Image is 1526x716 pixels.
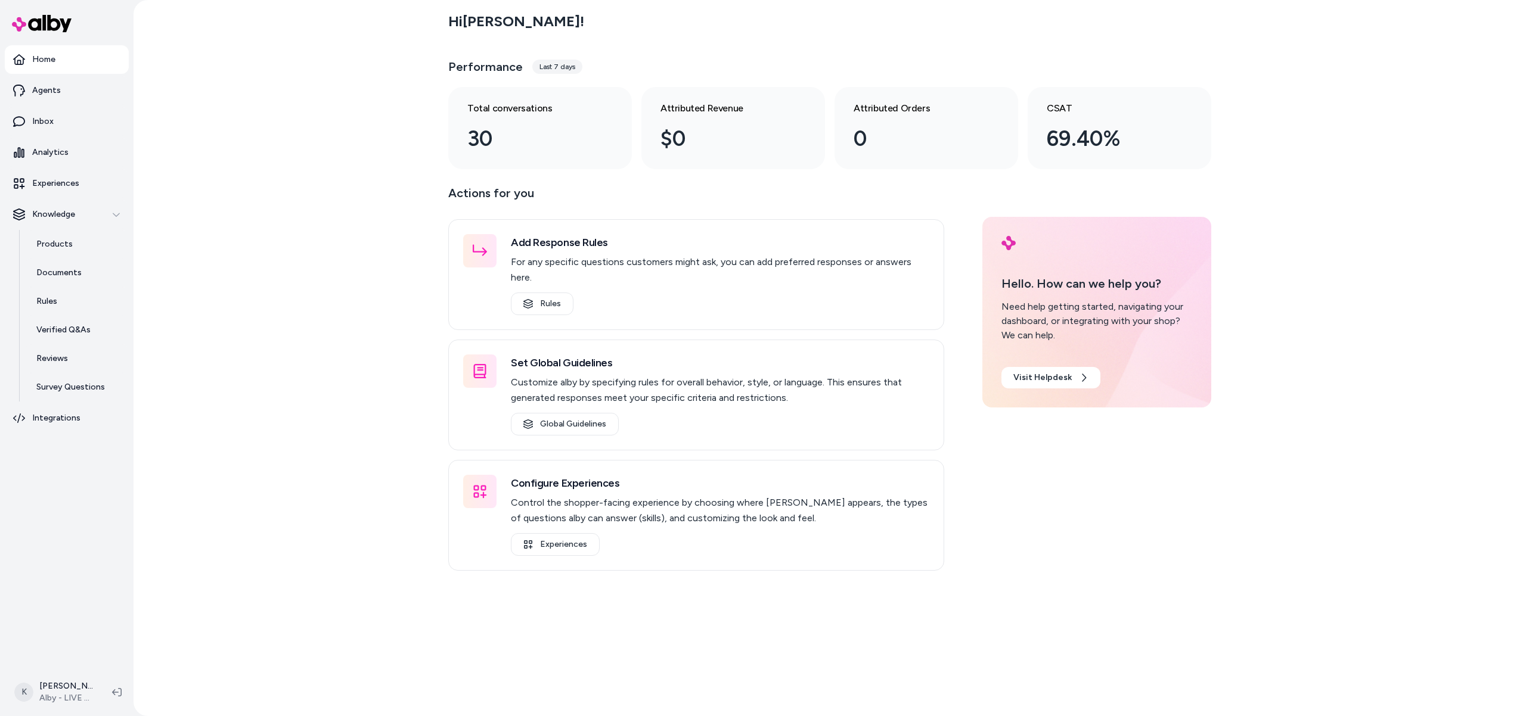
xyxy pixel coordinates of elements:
[1001,275,1192,292] p: Hello. How can we help you?
[1047,101,1173,116] h3: CSAT
[511,495,929,526] p: Control the shopper-facing experience by choosing where [PERSON_NAME] appears, the types of quest...
[24,316,129,344] a: Verified Q&As
[5,76,129,105] a: Agents
[854,101,980,116] h3: Attributed Orders
[32,412,80,424] p: Integrations
[511,234,929,251] h3: Add Response Rules
[24,344,129,373] a: Reviews
[641,87,825,169] a: Attributed Revenue $0
[467,101,594,116] h3: Total conversations
[5,169,129,198] a: Experiences
[511,375,929,406] p: Customize alby by specifying rules for overall behavior, style, or language. This ensures that ge...
[36,267,82,279] p: Documents
[448,87,632,169] a: Total conversations 30
[32,85,61,96] p: Agents
[1001,236,1016,250] img: alby Logo
[32,178,79,189] p: Experiences
[660,101,787,116] h3: Attributed Revenue
[32,54,55,66] p: Home
[24,287,129,316] a: Rules
[448,13,584,30] h2: Hi [PERSON_NAME] !
[511,292,573,315] a: Rules
[5,138,129,167] a: Analytics
[1047,123,1173,155] div: 69.40%
[511,254,929,285] p: For any specific questions customers might ask, you can add preferred responses or answers here.
[32,116,54,127] p: Inbox
[36,295,57,307] p: Rules
[835,87,1018,169] a: Attributed Orders 0
[5,107,129,136] a: Inbox
[24,259,129,287] a: Documents
[39,692,93,704] span: Alby - LIVE on [DOMAIN_NAME]
[448,58,523,75] h3: Performance
[36,353,68,365] p: Reviews
[1001,300,1192,343] div: Need help getting started, navigating your dashboard, or integrating with your shop? We can help.
[532,60,582,74] div: Last 7 days
[511,413,619,435] a: Global Guidelines
[511,354,929,371] h3: Set Global Guidelines
[24,373,129,401] a: Survey Questions
[1001,367,1100,388] a: Visit Helpdesk
[448,183,944,212] p: Actions for you
[36,238,73,250] p: Products
[854,123,980,155] div: 0
[511,475,929,491] h3: Configure Experiences
[36,381,105,393] p: Survey Questions
[660,123,787,155] div: $0
[5,45,129,74] a: Home
[32,208,75,220] p: Knowledge
[12,15,72,32] img: alby Logo
[36,324,91,336] p: Verified Q&As
[24,230,129,259] a: Products
[14,683,33,702] span: K
[7,673,103,711] button: K[PERSON_NAME]Alby - LIVE on [DOMAIN_NAME]
[1028,87,1211,169] a: CSAT 69.40%
[39,680,93,692] p: [PERSON_NAME]
[467,123,594,155] div: 30
[511,533,600,556] a: Experiences
[32,147,69,158] p: Analytics
[5,200,129,229] button: Knowledge
[5,404,129,432] a: Integrations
